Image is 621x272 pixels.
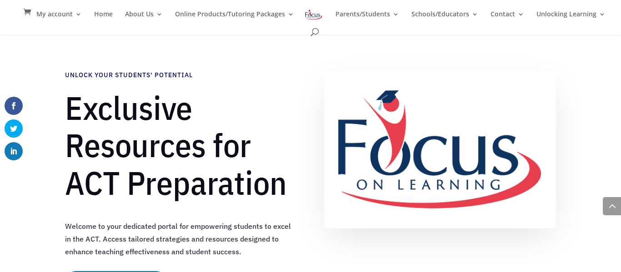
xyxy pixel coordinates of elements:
a: Home [94,11,113,26]
a: My account [36,11,82,26]
img: Focus on Learning [304,8,323,21]
a: Schools/Educators [411,11,478,26]
a: Parents/Students [336,11,399,26]
a: Contact [491,11,524,26]
h1: Exclusive Resources for ACT Preparation [65,89,297,206]
h4: Unlock Your Students' Potential [65,71,297,84]
a: About Us [125,11,163,26]
img: FullColor_FullLogo_Medium_TBG [324,71,556,228]
p: Welcome to your dedicated portal for empowering students to excel in the ACT. Access tailored str... [65,220,297,258]
a: Online Products/Tutoring Packages [175,11,294,26]
a: Unlocking Learning [536,11,606,26]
